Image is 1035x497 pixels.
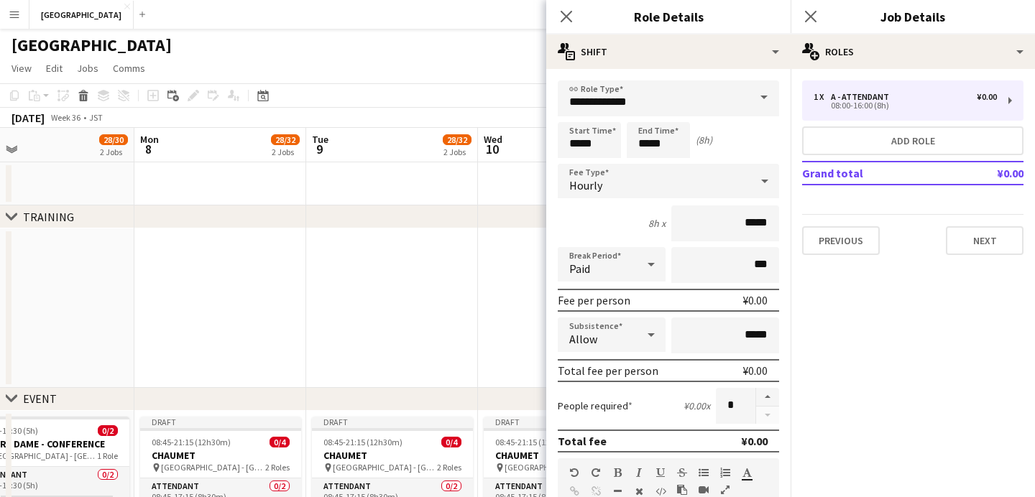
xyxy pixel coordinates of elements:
[40,59,68,78] a: Edit
[977,92,997,102] div: ¥0.00
[814,92,831,102] div: 1 x
[634,467,644,478] button: Italic
[546,34,791,69] div: Shift
[46,62,63,75] span: Edit
[484,449,645,462] h3: CHAUMET
[655,486,666,497] button: HTML Code
[505,462,609,473] span: [GEOGRAPHIC_DATA] - [GEOGRAPHIC_DATA] WORLD EXPO
[612,467,622,478] button: Bold
[323,437,402,447] span: 08:45-21:15 (12h30m)
[699,484,709,496] button: Insert video
[11,34,172,56] h1: [GEOGRAPHIC_DATA]
[113,62,145,75] span: Comms
[495,437,574,447] span: 08:45-21:15 (12h30m)
[558,434,607,448] div: Total fee
[677,467,687,478] button: Strikethrough
[558,363,658,378] div: Total fee per person
[802,226,880,255] button: Previous
[546,7,791,26] h3: Role Details
[742,363,768,378] div: ¥0.00
[814,102,997,109] div: 08:00-16:00 (8h)
[699,467,709,478] button: Unordered List
[443,147,471,157] div: 2 Jobs
[831,92,895,102] div: A - ATTENDANT
[684,399,710,412] div: ¥0.00 x
[677,484,687,496] button: Paste as plain text
[312,133,328,146] span: Tue
[140,133,159,146] span: Mon
[99,134,128,145] span: 28/30
[441,437,461,447] span: 0/4
[558,293,630,307] div: Fee per person
[558,399,632,412] label: People required
[89,112,103,123] div: JST
[484,417,645,428] div: Draft
[443,134,471,145] span: 28/32
[23,210,74,224] div: TRAINING
[791,34,1035,69] div: Roles
[569,261,590,276] span: Paid
[11,111,45,125] div: [DATE]
[107,59,151,78] a: Comms
[612,486,622,497] button: Horizontal Line
[270,437,290,447] span: 0/4
[272,147,299,157] div: 2 Jobs
[484,133,502,146] span: Wed
[97,450,118,461] span: 1 Role
[161,462,265,473] span: [GEOGRAPHIC_DATA] - [GEOGRAPHIC_DATA] WORLD EXPO
[634,486,644,497] button: Clear Formatting
[47,112,83,123] span: Week 36
[23,391,57,406] div: EVENT
[742,467,752,478] button: Text Color
[312,449,473,462] h3: CHAUMET
[312,417,473,428] div: Draft
[569,332,597,346] span: Allow
[11,62,32,75] span: View
[29,1,134,29] button: [GEOGRAPHIC_DATA]
[655,467,666,478] button: Underline
[138,141,159,157] span: 8
[140,449,301,462] h3: CHAUMET
[742,293,768,307] div: ¥0.00
[696,134,712,147] div: (8h)
[569,178,602,192] span: Hourly
[955,162,1023,185] td: ¥0.00
[791,7,1035,26] h3: Job Details
[720,467,730,478] button: Ordered List
[802,162,955,185] td: Grand total
[100,147,127,157] div: 2 Jobs
[648,217,666,230] div: 8h x
[271,134,300,145] span: 28/32
[569,467,579,478] button: Undo
[437,462,461,473] span: 2 Roles
[77,62,98,75] span: Jobs
[98,425,118,436] span: 0/2
[591,467,601,478] button: Redo
[310,141,328,157] span: 9
[71,59,104,78] a: Jobs
[140,417,301,428] div: Draft
[720,484,730,496] button: Fullscreen
[802,126,1023,155] button: Add role
[946,226,1023,255] button: Next
[152,437,231,447] span: 08:45-21:15 (12h30m)
[6,59,37,78] a: View
[265,462,290,473] span: 2 Roles
[333,462,437,473] span: [GEOGRAPHIC_DATA] - [GEOGRAPHIC_DATA] WORLD EXPO
[756,388,779,407] button: Increase
[482,141,502,157] span: 10
[741,434,768,448] div: ¥0.00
